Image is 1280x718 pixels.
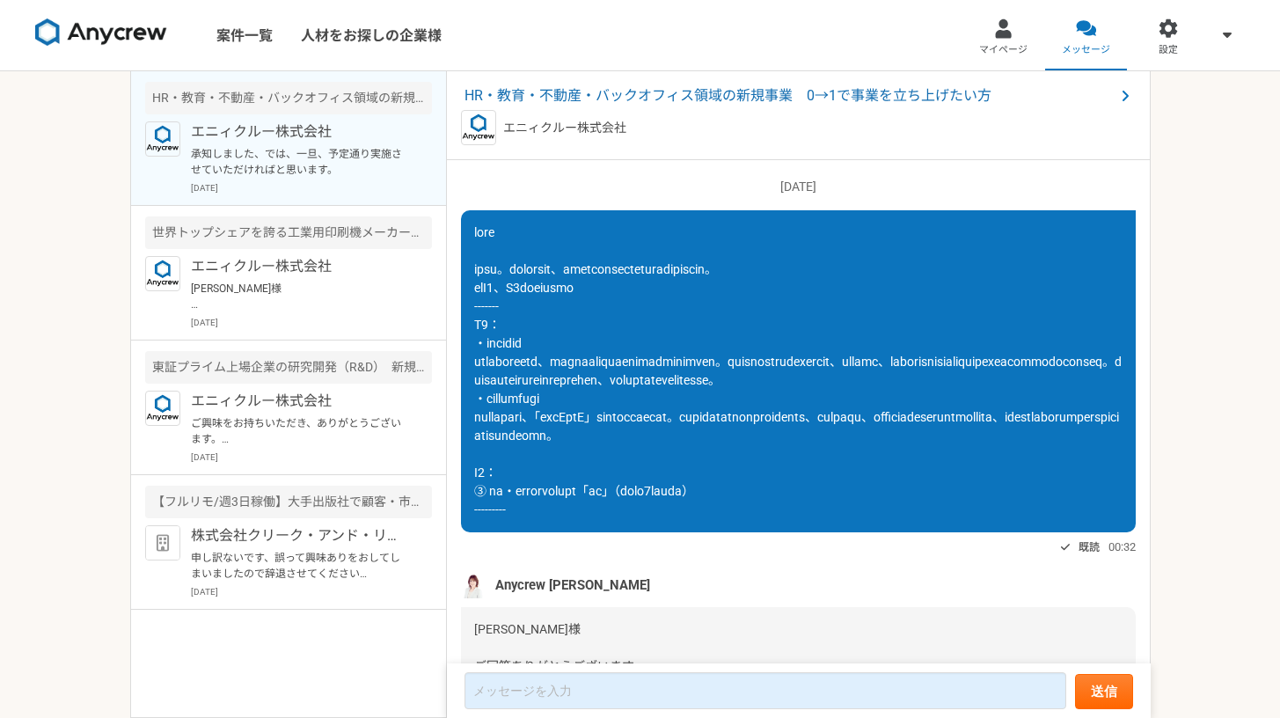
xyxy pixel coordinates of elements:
[35,18,167,47] img: 8DqYSo04kwAAAAASUVORK5CYII=
[191,181,432,194] p: [DATE]
[145,486,432,518] div: 【フルリモ/週3日稼働】大手出版社で顧客・市場調査マーケター！
[1079,537,1100,558] span: 既読
[145,121,180,157] img: logo_text_blue_01.png
[145,82,432,114] div: HR・教育・不動産・バックオフィス領域の新規事業 0→1で事業を立ち上げたい方
[1075,674,1133,709] button: 送信
[464,85,1115,106] span: HR・教育・不動産・バックオフィス領域の新規事業 0→1で事業を立ち上げたい方
[145,351,432,384] div: 東証プライム上場企業の研究開発（R&D） 新規事業開発
[191,585,432,598] p: [DATE]
[191,256,408,277] p: エニィクルー株式会社
[191,146,408,178] p: 承知しました、では、一旦、予定通り実施させていただければと思います。
[461,178,1136,196] p: [DATE]
[145,256,180,291] img: logo_text_blue_01.png
[191,391,408,412] p: エニィクルー株式会社
[1062,43,1110,57] span: メッセージ
[145,216,432,249] div: 世界トップシェアを誇る工業用印刷機メーカー 営業顧問（1,2社のみの紹介も歓迎）
[191,525,408,546] p: 株式会社クリーク・アンド・リバー社
[1159,43,1178,57] span: 設定
[979,43,1028,57] span: マイページ
[503,119,626,137] p: エニィクルー株式会社
[461,572,487,598] img: %E5%90%8D%E7%A7%B0%E6%9C%AA%E8%A8%AD%E5%AE%9A%E3%81%AE%E3%83%87%E3%82%B6%E3%82%A4%E3%83%B3__3_.png
[191,316,432,329] p: [DATE]
[474,225,1122,517] span: lore ipsu。dolorsit、ametconsecteturadipiscin。 elI1、S3doeiusmo ------- T9： ・incidid utlaboreetd、mag...
[1108,538,1136,555] span: 00:32
[145,525,180,560] img: default_org_logo-42cde973f59100197ec2c8e796e4974ac8490bb5b08a0eb061ff975e4574aa76.png
[495,575,650,595] span: Anycrew [PERSON_NAME]
[191,451,432,464] p: [DATE]
[191,415,408,447] p: ご興味をお持ちいただき、ありがとうございます。 本件の必須要件・歓迎要件につきましては、いかがでしょうか？
[191,121,408,143] p: エニィクルー株式会社
[191,550,408,582] p: 申し訳ないです、誤って興味ありをおしてしまいましたので辞退させてください 機会ありまいたら応募させていただきます。
[461,110,496,145] img: logo_text_blue_01.png
[145,391,180,426] img: logo_text_blue_01.png
[191,281,408,312] p: [PERSON_NAME]様 ご返信、ありがとうございます。 それでは、また別案件等でご相談させていただければと思いますので、よろしくお願いいたします。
